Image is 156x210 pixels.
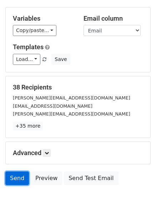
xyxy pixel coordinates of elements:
[64,171,118,185] a: Send Test Email
[13,122,43,130] a: +35 more
[120,176,156,210] iframe: Chat Widget
[13,25,56,36] a: Copy/paste...
[13,103,92,109] small: [EMAIL_ADDRESS][DOMAIN_NAME]
[120,176,156,210] div: Widżet czatu
[31,171,62,185] a: Preview
[84,15,144,22] h5: Email column
[13,54,40,65] a: Load...
[51,54,70,65] button: Save
[13,43,44,51] a: Templates
[13,83,143,91] h5: 38 Recipients
[13,15,73,22] h5: Variables
[13,149,143,157] h5: Advanced
[13,111,130,117] small: [PERSON_NAME][EMAIL_ADDRESS][DOMAIN_NAME]
[13,95,130,101] small: [PERSON_NAME][EMAIL_ADDRESS][DOMAIN_NAME]
[5,171,29,185] a: Send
